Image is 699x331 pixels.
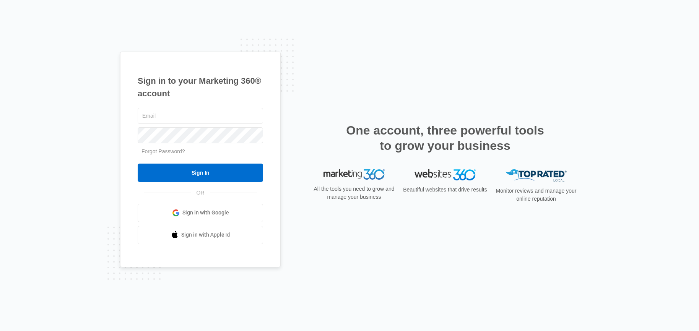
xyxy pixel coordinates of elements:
h1: Sign in to your Marketing 360® account [138,75,263,100]
input: Sign In [138,164,263,182]
p: Monitor reviews and manage your online reputation [493,187,579,203]
p: Beautiful websites that drive results [402,186,488,194]
img: Marketing 360 [323,169,385,180]
a: Sign in with Apple Id [138,226,263,244]
a: Forgot Password? [141,148,185,154]
p: All the tools you need to grow and manage your business [311,185,397,201]
span: OR [191,189,210,197]
img: Top Rated Local [506,169,567,182]
span: Sign in with Apple Id [181,231,230,239]
a: Sign in with Google [138,204,263,222]
input: Email [138,108,263,124]
img: Websites 360 [415,169,476,180]
span: Sign in with Google [182,209,229,217]
h2: One account, three powerful tools to grow your business [344,123,546,153]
